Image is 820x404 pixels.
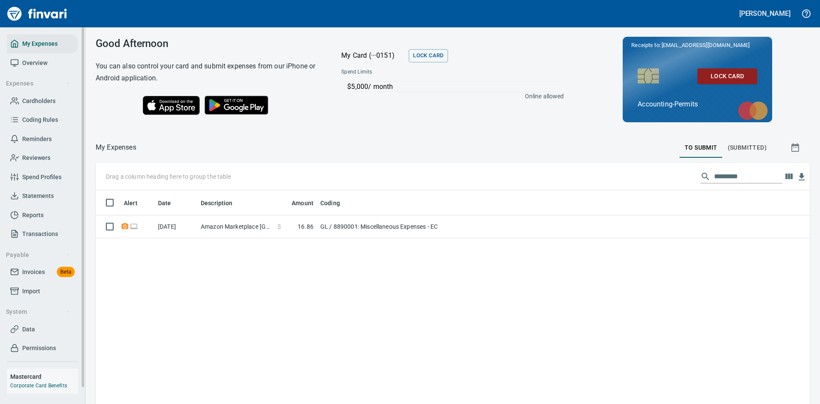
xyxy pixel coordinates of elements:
button: [PERSON_NAME] [737,7,793,20]
h3: Good Afternoon [96,38,320,50]
span: Spend Profiles [22,172,61,183]
a: Data [7,320,78,339]
img: Finvari [5,3,69,24]
a: Transactions [7,224,78,244]
span: Expenses [6,78,70,89]
a: Permissions [7,339,78,358]
span: My Expenses [22,38,58,49]
span: Data [22,324,35,335]
a: Reminders [7,130,78,149]
span: $ [278,222,281,231]
span: Amount [281,198,313,208]
p: $5,000 / month [347,82,561,92]
button: Payable [3,247,74,263]
p: Online allowed [334,92,564,100]
button: Download table [795,171,808,183]
h6: You can also control your card and submit expenses from our iPhone or Android application. [96,60,320,84]
h5: [PERSON_NAME] [739,9,791,18]
span: Cardholders [22,96,56,106]
td: [DATE] [155,215,197,238]
span: Online transaction [129,224,138,229]
img: mastercard.svg [734,97,772,124]
span: Coding [320,198,340,208]
span: Payable [6,250,70,260]
button: System [3,304,74,320]
a: Corporate Card Benefits [10,383,67,389]
a: Coding Rules [7,110,78,130]
a: My Expenses [7,34,78,53]
span: System [6,307,70,317]
button: Choose columns to display [782,170,795,183]
span: 16.86 [298,222,313,231]
span: Invoices [22,267,45,277]
span: Description [201,198,244,208]
span: Date [158,198,171,208]
a: Reports [7,206,78,225]
span: Beta [57,267,75,277]
span: Alert [124,198,149,208]
span: Date [158,198,182,208]
p: Accounting-Permits [638,99,757,109]
span: Reminders [22,134,52,144]
a: Cardholders [7,91,78,111]
span: [EMAIL_ADDRESS][DOMAIN_NAME] [661,41,750,49]
span: To Submit [685,142,717,153]
a: Spend Profiles [7,168,78,187]
a: Import [7,282,78,301]
a: Reviewers [7,148,78,168]
td: Amazon Marketplace [GEOGRAPHIC_DATA] [GEOGRAPHIC_DATA] [197,215,274,238]
span: Amount [292,198,313,208]
span: Statements [22,191,54,201]
button: Lock Card [697,68,757,84]
span: Reports [22,210,44,221]
td: GL / 8890001: Miscellaneous Expenses - EC [317,215,530,238]
span: Lock Card [413,51,443,61]
p: Receipts to: [631,41,764,50]
span: Coding Rules [22,115,58,125]
span: Alert [124,198,138,208]
span: Spend Limits [341,68,467,77]
img: Download on the App Store [143,96,200,115]
button: Lock Card [409,49,448,62]
p: Drag a column heading here to group the table [106,172,231,181]
a: InvoicesBeta [7,262,78,282]
span: Transactions [22,229,58,239]
span: Coding [320,198,351,208]
span: Lock Card [704,71,750,82]
img: Get it on Google Play [200,91,273,119]
span: (Submitted) [728,142,767,153]
span: Overview [22,58,47,68]
a: Statements [7,186,78,206]
span: Description [201,198,233,208]
nav: breadcrumb [96,142,136,153]
span: Permissions [22,343,56,354]
button: Expenses [3,76,74,91]
span: Import [22,286,40,297]
p: My Expenses [96,142,136,153]
p: My Card (···0151) [341,50,405,61]
a: Overview [7,53,78,73]
span: Reviewers [22,153,50,163]
h6: Mastercard [10,372,78,381]
span: Receipt Required [120,224,129,229]
button: Show transactions within a particular date range [782,137,810,158]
